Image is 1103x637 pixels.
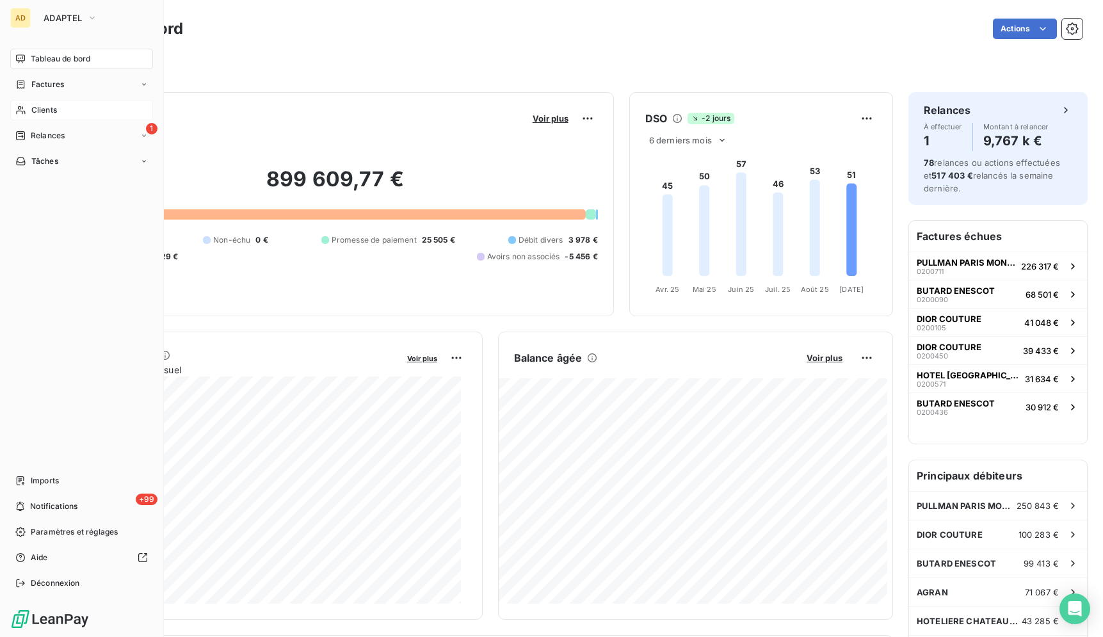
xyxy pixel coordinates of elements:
[568,234,598,246] span: 3 978 €
[1024,318,1059,328] span: 41 048 €
[645,111,667,126] h6: DSO
[407,354,437,363] span: Voir plus
[924,131,962,151] h4: 1
[917,529,983,540] span: DIOR COUTURE
[924,157,1060,193] span: relances ou actions effectuées et relancés la semaine dernière.
[514,350,583,366] h6: Balance âgée
[519,234,563,246] span: Débit divers
[1026,289,1059,300] span: 68 501 €
[422,234,455,246] span: 25 505 €
[332,234,417,246] span: Promesse de paiement
[983,131,1049,151] h4: 9,767 k €
[533,113,568,124] span: Voir plus
[136,494,157,505] span: +99
[924,157,934,168] span: 78
[917,314,981,324] span: DIOR COUTURE
[983,123,1049,131] span: Montant à relancer
[917,257,1016,268] span: PULLMAN PARIS MONTPARNASSE
[909,392,1087,421] button: BUTARD ENESCOT020043630 912 €
[931,170,972,181] span: 517 403 €
[656,285,679,294] tspan: Avr. 25
[31,79,64,90] span: Factures
[917,342,981,352] span: DIOR COUTURE
[909,364,1087,392] button: HOTEL [GEOGRAPHIC_DATA]020057131 634 €
[917,408,948,416] span: 0200436
[44,13,82,23] span: ADAPTEL
[688,113,734,124] span: -2 jours
[917,558,996,568] span: BUTARD ENESCOT
[765,285,791,294] tspan: Juil. 25
[31,526,118,538] span: Paramètres et réglages
[31,104,57,116] span: Clients
[807,353,842,363] span: Voir plus
[917,501,1017,511] span: PULLMAN PARIS MONTPARNASSE
[909,308,1087,336] button: DIOR COUTURE020010541 048 €
[255,234,268,246] span: 0 €
[924,102,970,118] h6: Relances
[839,285,864,294] tspan: [DATE]
[917,370,1020,380] span: HOTEL [GEOGRAPHIC_DATA]
[72,363,398,376] span: Chiffre d'affaires mensuel
[529,113,572,124] button: Voir plus
[72,166,598,205] h2: 899 609,77 €
[1021,261,1059,271] span: 226 317 €
[917,268,944,275] span: 0200711
[31,130,65,141] span: Relances
[917,286,995,296] span: BUTARD ENESCOT
[30,501,77,512] span: Notifications
[487,251,560,262] span: Avoirs non associés
[10,547,153,568] a: Aide
[728,285,754,294] tspan: Juin 25
[993,19,1057,39] button: Actions
[31,552,48,563] span: Aide
[917,616,1022,626] span: HOTELIERE CHATEAUBRIAN
[565,251,597,262] span: -5 456 €
[1023,346,1059,356] span: 39 433 €
[800,285,828,294] tspan: Août 25
[1026,402,1059,412] span: 30 912 €
[924,123,962,131] span: À effectuer
[917,296,948,303] span: 0200090
[31,156,58,167] span: Tâches
[146,123,157,134] span: 1
[213,234,250,246] span: Non-échu
[917,587,948,597] span: AGRAN
[1022,616,1059,626] span: 43 285 €
[10,8,31,28] div: AD
[917,352,948,360] span: 0200450
[917,398,995,408] span: BUTARD ENESCOT
[909,252,1087,280] button: PULLMAN PARIS MONTPARNASSE0200711226 317 €
[1059,593,1090,624] div: Open Intercom Messenger
[803,352,846,364] button: Voir plus
[909,221,1087,252] h6: Factures échues
[31,475,59,487] span: Imports
[403,352,441,364] button: Voir plus
[692,285,716,294] tspan: Mai 25
[1025,587,1059,597] span: 71 067 €
[917,380,946,388] span: 0200571
[1024,558,1059,568] span: 99 413 €
[1017,501,1059,511] span: 250 843 €
[909,460,1087,491] h6: Principaux débiteurs
[10,609,90,629] img: Logo LeanPay
[909,336,1087,364] button: DIOR COUTURE020045039 433 €
[649,135,712,145] span: 6 derniers mois
[909,280,1087,308] button: BUTARD ENESCOT020009068 501 €
[917,324,946,332] span: 0200105
[1025,374,1059,384] span: 31 634 €
[31,53,90,65] span: Tableau de bord
[1018,529,1059,540] span: 100 283 €
[31,577,80,589] span: Déconnexion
